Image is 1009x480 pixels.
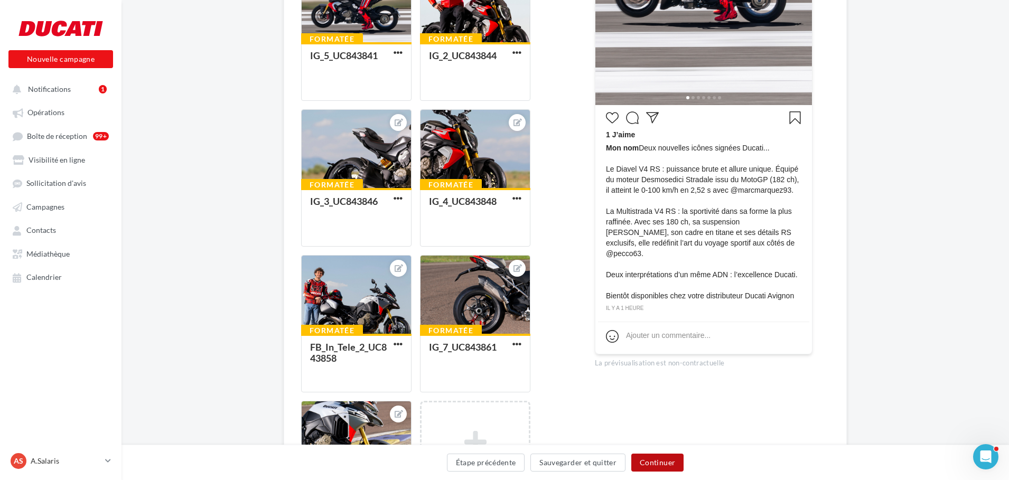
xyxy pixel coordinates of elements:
[26,179,86,188] span: Sollicitation d'avis
[99,85,107,93] div: 1
[789,111,801,124] svg: Enregistrer
[447,454,525,472] button: Étape précédente
[301,33,363,45] div: Formatée
[6,220,115,239] a: Contacts
[646,111,659,124] svg: Partager la publication
[631,454,684,472] button: Continuer
[93,132,109,140] div: 99+
[8,50,113,68] button: Nouvelle campagne
[301,179,363,191] div: Formatée
[429,50,497,61] div: IG_2_UC843844
[606,144,639,152] span: Mon nom
[14,456,23,466] span: AS
[26,249,70,258] span: Médiathèque
[28,84,71,93] span: Notifications
[606,330,619,343] svg: Emoji
[6,197,115,216] a: Campagnes
[6,102,115,121] a: Opérations
[420,179,482,191] div: Formatée
[429,341,497,353] div: IG_7_UC843861
[6,244,115,263] a: Médiathèque
[626,111,639,124] svg: Commenter
[6,173,115,192] a: Sollicitation d'avis
[606,129,801,143] div: 1 J’aime
[310,50,378,61] div: IG_5_UC843841
[6,150,115,169] a: Visibilité en ligne
[31,456,101,466] p: A.Salaris
[606,111,619,124] svg: J’aime
[420,33,482,45] div: Formatée
[27,131,87,140] span: Boîte de réception
[530,454,625,472] button: Sauvegarder et quitter
[26,226,56,235] span: Contacts
[6,79,111,98] button: Notifications 1
[6,126,115,146] a: Boîte de réception99+
[8,451,113,471] a: AS A.Salaris
[429,195,497,207] div: IG_4_UC843848
[310,195,378,207] div: IG_3_UC843846
[310,341,387,364] div: FB_In_Tele_2_UC843858
[606,143,801,301] span: Deux nouvelles icônes signées Ducati... Le Diavel V4 RS : puissance brute et allure unique. Équip...
[606,304,801,313] div: il y a 1 heure
[6,267,115,286] a: Calendrier
[29,155,85,164] span: Visibilité en ligne
[626,330,711,341] div: Ajouter un commentaire...
[26,273,62,282] span: Calendrier
[420,325,482,336] div: Formatée
[27,108,64,117] span: Opérations
[301,325,363,336] div: Formatée
[26,202,64,211] span: Campagnes
[595,354,812,368] div: La prévisualisation est non-contractuelle
[973,444,998,469] iframe: Intercom live chat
